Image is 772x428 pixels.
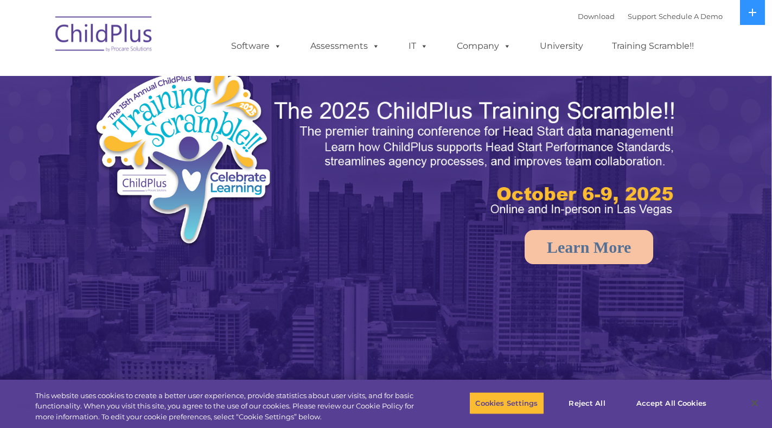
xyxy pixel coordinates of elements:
[578,12,723,21] font: |
[578,12,615,21] a: Download
[35,391,425,423] div: This website uses cookies to create a better user experience, provide statistics about user visit...
[50,9,158,63] img: ChildPlus by Procare Solutions
[628,12,656,21] a: Support
[630,392,712,414] button: Accept All Cookies
[553,392,621,414] button: Reject All
[743,391,767,415] button: Close
[151,116,197,124] span: Phone number
[469,392,544,414] button: Cookies Settings
[299,35,391,57] a: Assessments
[446,35,522,57] a: Company
[601,35,705,57] a: Training Scramble!!
[151,72,184,80] span: Last name
[398,35,439,57] a: IT
[529,35,594,57] a: University
[220,35,292,57] a: Software
[659,12,723,21] a: Schedule A Demo
[525,230,653,264] a: Learn More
